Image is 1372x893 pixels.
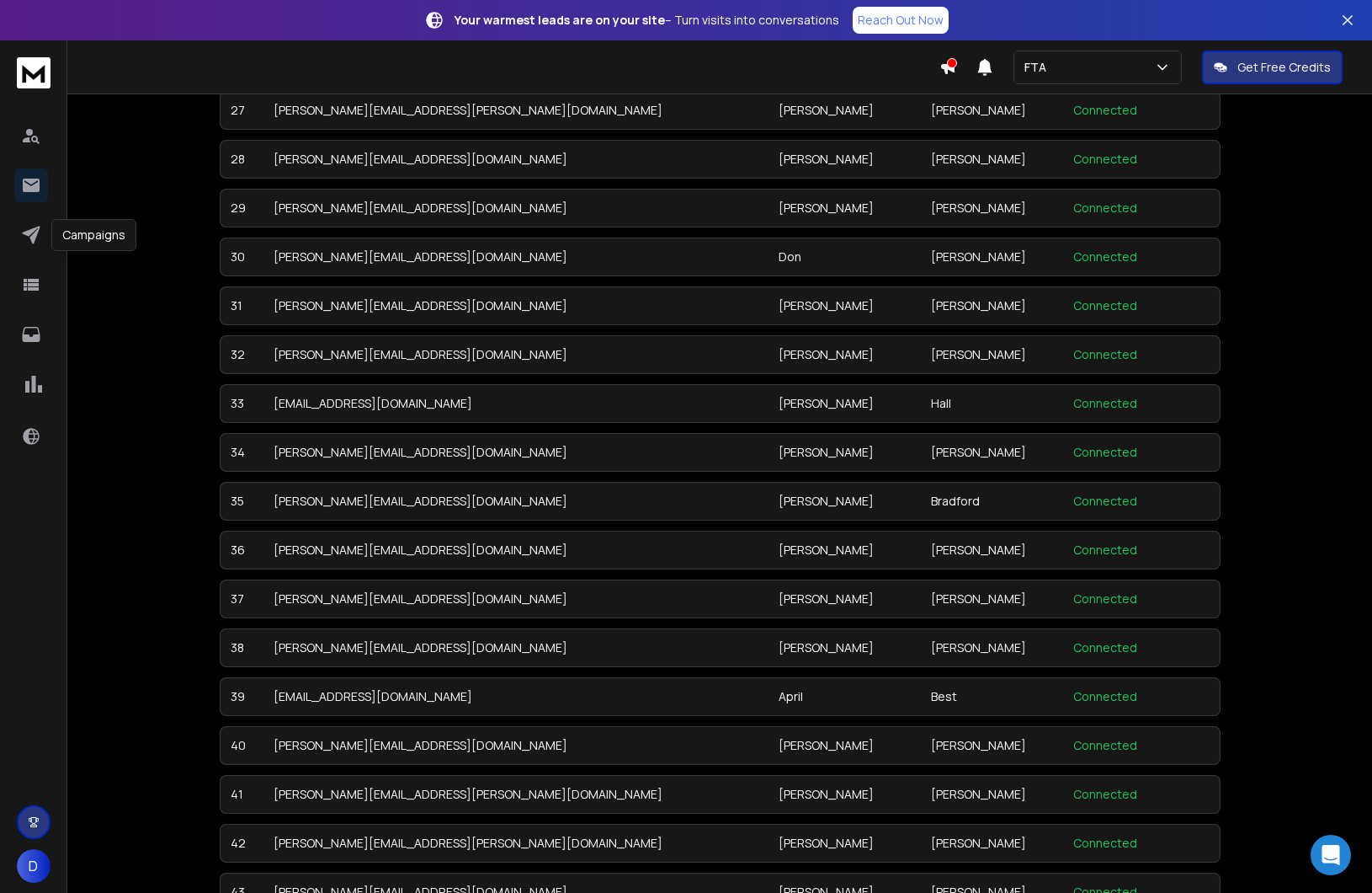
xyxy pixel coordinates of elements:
[263,286,768,325] td: [PERSON_NAME][EMAIL_ADDRESS][DOMAIN_NAME]
[1024,59,1053,76] p: FTA
[768,140,921,179] td: [PERSON_NAME]
[921,677,1063,716] td: Best
[1202,51,1343,84] button: Get Free Credits
[220,335,263,374] td: 32
[17,849,51,883] button: D
[220,580,263,618] td: 37
[220,140,263,179] td: 28
[220,433,263,472] td: 34
[220,91,263,130] td: 27
[263,91,768,130] td: [PERSON_NAME][EMAIL_ADDRESS][PERSON_NAME][DOMAIN_NAME]
[1073,151,1210,168] div: Connected
[263,238,768,276] td: [PERSON_NAME][EMAIL_ADDRESS][DOMAIN_NAME]
[263,726,768,765] td: [PERSON_NAME][EMAIL_ADDRESS][DOMAIN_NAME]
[921,91,1063,130] td: [PERSON_NAME]
[768,286,921,325] td: [PERSON_NAME]
[921,335,1063,374] td: [PERSON_NAME]
[768,91,921,130] td: [PERSON_NAME]
[263,433,768,472] td: [PERSON_NAME][EMAIL_ADDRESS][DOMAIN_NAME]
[768,726,921,765] td: [PERSON_NAME]
[263,189,768,227] td: [PERSON_NAME][EMAIL_ADDRESS][DOMAIN_NAME]
[220,628,263,667] td: 38
[768,628,921,667] td: [PERSON_NAME]
[1073,200,1210,217] div: Connected
[1073,542,1210,559] div: Connected
[921,238,1063,276] td: [PERSON_NAME]
[263,482,768,521] td: [PERSON_NAME][EMAIL_ADDRESS][DOMAIN_NAME]
[1073,835,1210,852] div: Connected
[1073,444,1210,461] div: Connected
[17,57,51,88] img: logo
[1073,639,1210,656] div: Connected
[1073,786,1210,803] div: Connected
[263,580,768,618] td: [PERSON_NAME][EMAIL_ADDRESS][DOMAIN_NAME]
[768,238,921,276] td: Don
[51,219,136,251] div: Campaigns
[220,238,263,276] td: 30
[263,531,768,569] td: [PERSON_NAME][EMAIL_ADDRESS][DOMAIN_NAME]
[768,433,921,472] td: [PERSON_NAME]
[220,726,263,765] td: 40
[455,12,839,29] p: – Turn visits into conversations
[921,824,1063,863] td: [PERSON_NAME]
[768,384,921,423] td: [PERSON_NAME]
[921,433,1063,472] td: [PERSON_NAME]
[263,140,768,179] td: [PERSON_NAME][EMAIL_ADDRESS][DOMAIN_NAME]
[220,482,263,521] td: 35
[263,824,768,863] td: [PERSON_NAME][EMAIL_ADDRESS][PERSON_NAME][DOMAIN_NAME]
[921,384,1063,423] td: Hall
[768,482,921,521] td: [PERSON_NAME]
[921,140,1063,179] td: [PERSON_NAME]
[921,189,1063,227] td: [PERSON_NAME]
[921,628,1063,667] td: [PERSON_NAME]
[768,580,921,618] td: [PERSON_NAME]
[921,482,1063,521] td: Bradford
[768,189,921,227] td: [PERSON_NAME]
[768,531,921,569] td: [PERSON_NAME]
[921,531,1063,569] td: [PERSON_NAME]
[921,775,1063,814] td: [PERSON_NAME]
[768,775,921,814] td: [PERSON_NAME]
[263,775,768,814] td: [PERSON_NAME][EMAIL_ADDRESS][PERSON_NAME][DOMAIN_NAME]
[768,824,921,863] td: [PERSON_NAME]
[1073,102,1210,119] div: Connected
[1073,591,1210,607] div: Connected
[858,12,944,29] p: Reach Out Now
[1073,249,1210,265] div: Connected
[1073,297,1210,314] div: Connected
[455,12,665,28] strong: Your warmest leads are on your site
[921,580,1063,618] td: [PERSON_NAME]
[768,677,921,716] td: April
[263,677,768,716] td: [EMAIL_ADDRESS][DOMAIN_NAME]
[220,824,263,863] td: 42
[220,677,263,716] td: 39
[1073,346,1210,363] div: Connected
[768,335,921,374] td: [PERSON_NAME]
[853,7,949,34] a: Reach Out Now
[1073,688,1210,705] div: Connected
[1237,59,1331,76] p: Get Free Credits
[921,286,1063,325] td: [PERSON_NAME]
[263,384,768,423] td: [EMAIL_ADDRESS][DOMAIN_NAME]
[220,531,263,569] td: 36
[220,189,263,227] td: 29
[1073,395,1210,412] div: Connected
[1073,493,1210,510] div: Connected
[263,335,768,374] td: [PERSON_NAME][EMAIL_ADDRESS][DOMAIN_NAME]
[263,628,768,667] td: [PERSON_NAME][EMAIL_ADDRESS][DOMAIN_NAME]
[220,384,263,423] td: 33
[1073,737,1210,754] div: Connected
[921,726,1063,765] td: [PERSON_NAME]
[1311,835,1351,875] div: Open Intercom Messenger
[220,286,263,325] td: 31
[220,775,263,814] td: 41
